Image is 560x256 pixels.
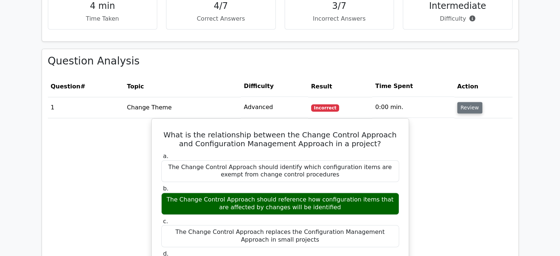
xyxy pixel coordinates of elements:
[54,1,151,11] h4: 4 min
[163,152,169,159] span: a.
[311,104,339,112] span: Incorrect
[48,97,124,118] td: 1
[161,130,400,148] h5: What is the relationship between the Change Control Approach and Configuration Management Approac...
[161,225,399,247] div: The Change Control Approach replaces the Configuration Management Approach in small projects
[372,97,454,118] td: 0:00 min.
[124,97,241,118] td: Change Theme
[291,14,388,23] p: Incorrect Answers
[161,160,399,182] div: The Change Control Approach should identify which configuration items are exempt from change cont...
[124,76,241,97] th: Topic
[372,76,454,97] th: Time Spent
[172,14,270,23] p: Correct Answers
[48,55,513,67] h3: Question Analysis
[308,76,372,97] th: Result
[409,1,506,11] h4: Intermediate
[163,185,169,192] span: b.
[163,218,168,225] span: c.
[241,97,308,118] td: Advanced
[51,83,81,90] span: Question
[241,76,308,97] th: Difficulty
[409,14,506,23] p: Difficulty
[172,1,270,11] h4: 4/7
[54,14,151,23] p: Time Taken
[161,193,399,215] div: The Change Control Approach should reference how configuration items that are affected by changes...
[48,76,124,97] th: #
[457,102,482,113] button: Review
[291,1,388,11] h4: 3/7
[454,76,513,97] th: Action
